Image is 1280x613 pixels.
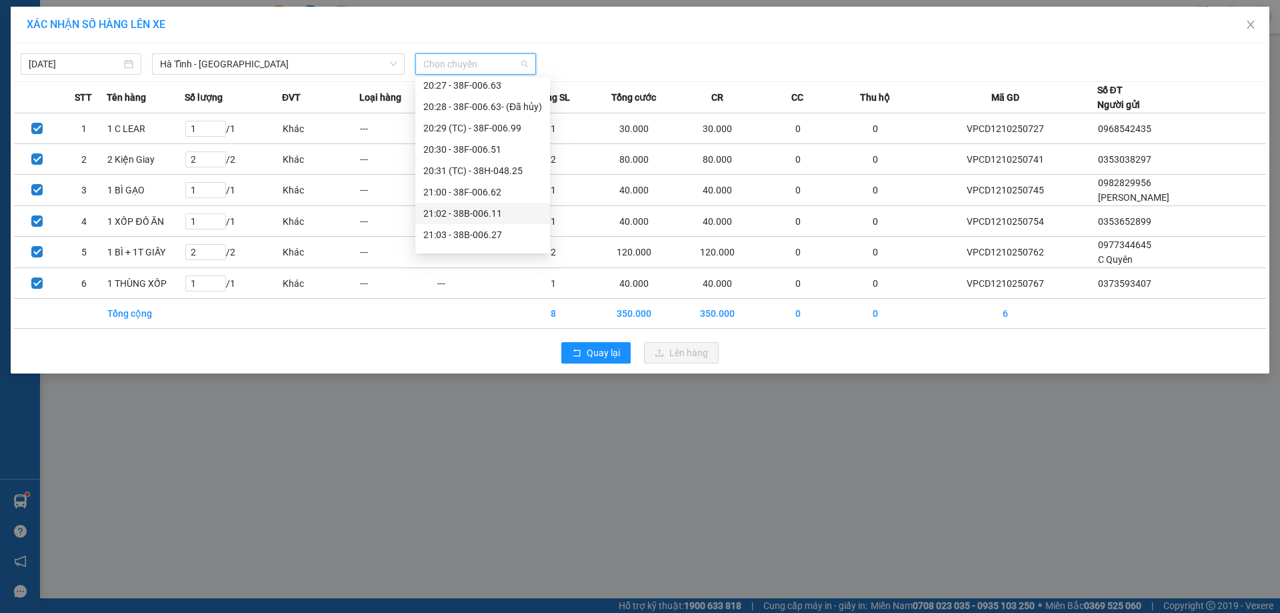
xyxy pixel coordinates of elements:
[860,90,890,105] span: Thu hộ
[515,175,592,206] td: 1
[1098,192,1169,203] span: [PERSON_NAME]
[914,299,1097,329] td: 6
[61,206,107,237] td: 4
[423,163,542,178] div: 20:31 (TC) - 38H-048.25
[282,90,301,105] span: ĐVT
[587,346,620,360] span: Quay lại
[515,113,592,144] td: 1
[759,206,837,237] td: 0
[61,237,107,268] td: 5
[837,113,914,144] td: 0
[1098,239,1151,250] span: 0977344645
[27,18,165,31] span: XÁC NHẬN SỐ HÀNG LÊN XE
[675,237,759,268] td: 120.000
[759,175,837,206] td: 0
[185,113,282,144] td: / 1
[185,144,282,175] td: / 2
[592,299,676,329] td: 350.000
[1097,83,1140,112] div: Số ĐT Người gửi
[107,268,184,299] td: 1 THÙNG XỐP
[914,237,1097,268] td: VPCD1210250762
[282,144,359,175] td: Khác
[675,175,759,206] td: 40.000
[282,237,359,268] td: Khác
[837,299,914,329] td: 0
[359,206,437,237] td: ---
[515,237,592,268] td: 2
[359,113,437,144] td: ---
[423,99,542,114] div: 20:28 - 38F-006.63 - (Đã hủy)
[185,237,282,268] td: / 2
[107,144,184,175] td: 2 Kiện Giay
[759,237,837,268] td: 0
[1098,177,1151,188] span: 0982829956
[914,206,1097,237] td: VPCD1210250754
[359,175,437,206] td: ---
[185,175,282,206] td: / 1
[914,144,1097,175] td: VPCD1210250741
[837,237,914,268] td: 0
[359,90,401,105] span: Loại hàng
[61,144,107,175] td: 2
[536,90,570,105] span: Tổng SL
[1098,154,1151,165] span: 0353038297
[282,206,359,237] td: Khác
[592,237,676,268] td: 120.000
[61,268,107,299] td: 6
[61,113,107,144] td: 1
[561,342,631,364] button: rollbackQuay lại
[423,227,542,242] div: 21:03 - 38B-006.27
[991,90,1019,105] span: Mã GD
[837,144,914,175] td: 0
[107,206,184,237] td: 1 XỐP ĐỒ ĂN
[675,144,759,175] td: 80.000
[611,90,656,105] span: Tổng cước
[107,299,184,329] td: Tổng cộng
[1232,7,1269,44] button: Close
[107,113,184,144] td: 1 C LEAR
[592,113,676,144] td: 30.000
[914,175,1097,206] td: VPCD1210250745
[675,299,759,329] td: 350.000
[423,206,542,221] div: 21:02 - 38B-006.11
[389,60,397,68] span: down
[675,113,759,144] td: 30.000
[1098,216,1151,227] span: 0353652899
[282,113,359,144] td: Khác
[711,90,723,105] span: CR
[282,268,359,299] td: Khác
[107,237,184,268] td: 1 BÌ + 1T GIẤY
[61,175,107,206] td: 3
[644,342,719,364] button: uploadLên hàng
[592,268,676,299] td: 40.000
[592,144,676,175] td: 80.000
[837,175,914,206] td: 0
[759,144,837,175] td: 0
[1098,123,1151,134] span: 0968542435
[423,185,542,199] div: 21:00 - 38F-006.62
[914,113,1097,144] td: VPCD1210250727
[1245,19,1256,30] span: close
[572,348,581,359] span: rollback
[515,299,592,329] td: 8
[423,249,542,263] div: 22:45 - 38H-042.63
[423,121,542,135] div: 20:29 (TC) - 38F-006.99
[592,206,676,237] td: 40.000
[515,144,592,175] td: 2
[423,54,528,74] span: Chọn chuyến
[1098,254,1133,265] span: C Quyên
[75,90,92,105] span: STT
[359,268,437,299] td: ---
[29,57,121,71] input: 12/10/2025
[675,268,759,299] td: 40.000
[515,206,592,237] td: 1
[107,90,146,105] span: Tên hàng
[359,237,437,268] td: ---
[837,206,914,237] td: 0
[759,268,837,299] td: 0
[185,206,282,237] td: / 1
[675,206,759,237] td: 40.000
[185,268,282,299] td: / 1
[359,144,437,175] td: ---
[759,113,837,144] td: 0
